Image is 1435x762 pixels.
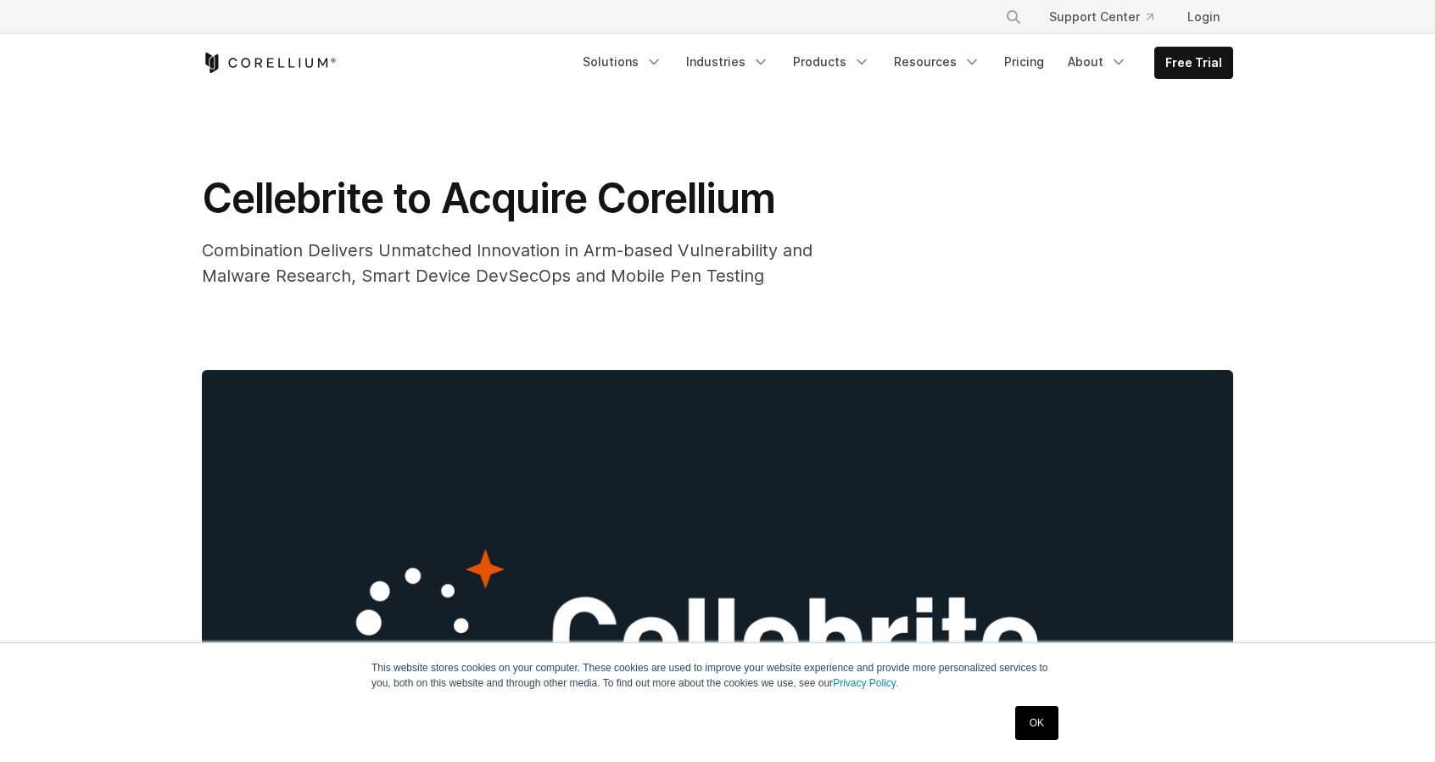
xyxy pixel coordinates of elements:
a: Free Trial [1155,48,1232,78]
a: Products [783,47,880,77]
a: Solutions [572,47,673,77]
p: This website stores cookies on your computer. These cookies are used to improve your website expe... [371,660,1064,691]
a: Industries [676,47,779,77]
a: Resources [884,47,991,77]
a: Pricing [994,47,1054,77]
div: Navigation Menu [572,47,1233,79]
a: About [1058,47,1137,77]
span: Combination Delivers Unmatched Innovation in Arm-based Vulnerability and Malware Research, Smart ... [202,240,812,286]
a: Corellium Home [202,53,337,73]
a: OK [1015,706,1058,740]
div: Navigation Menu [985,2,1233,32]
a: Support Center [1036,2,1167,32]
a: Privacy Policy. [833,677,898,689]
span: Cellebrite to Acquire Corellium [202,173,775,223]
button: Search [998,2,1029,32]
a: Login [1174,2,1233,32]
